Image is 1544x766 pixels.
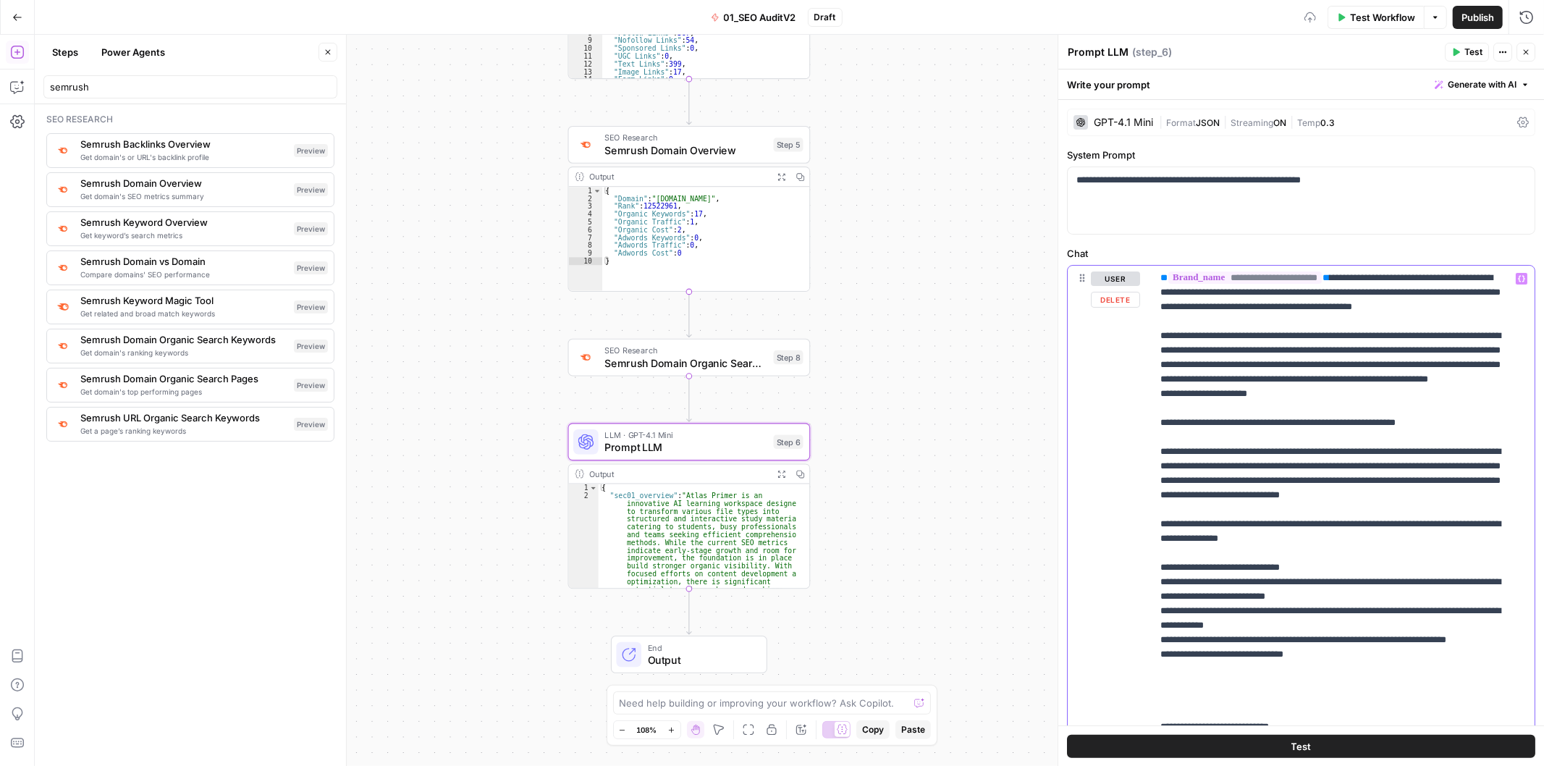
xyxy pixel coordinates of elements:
[1429,75,1535,94] button: Generate with AI
[294,144,328,157] div: Preview
[1320,117,1335,128] span: 0.3
[80,215,288,230] span: Semrush Keyword Overview
[1091,272,1140,286] button: user
[1220,114,1231,129] span: |
[1328,6,1424,29] button: Test Workflow
[80,230,288,241] span: Get keyword’s search metrics
[578,350,594,363] img: otu06fjiulrdwrqmbs7xihm55rg9
[1091,292,1140,308] button: Delete
[80,425,288,437] span: Get a page’s ranking keywords
[569,250,602,258] div: 9
[1445,43,1489,62] button: Test
[569,218,602,226] div: 5
[1350,10,1415,25] span: Test Workflow
[80,386,288,397] span: Get domain's top performing pages
[56,418,70,430] img: ey5lt04xp3nqzrimtu8q5fsyor3u
[569,211,602,219] div: 4
[569,76,602,84] div: 14
[604,429,767,441] span: LLM · GPT-4.1 Mini
[589,171,767,183] div: Output
[294,379,328,392] div: Preview
[1231,117,1273,128] span: Streaming
[1067,148,1535,162] label: System Prompt
[702,6,805,29] button: 01_SEO AuditV2
[294,183,328,196] div: Preview
[604,143,767,159] span: Semrush Domain Overview
[80,308,288,319] span: Get related and broad match keywords
[569,492,599,640] div: 2
[80,137,288,151] span: Semrush Backlinks Overview
[648,641,754,654] span: End
[569,257,602,265] div: 10
[1159,114,1166,129] span: |
[569,203,602,211] div: 3
[774,350,803,364] div: Step 8
[687,292,691,337] g: Edge from step_5 to step_8
[1448,78,1516,91] span: Generate with AI
[1273,117,1286,128] span: ON
[578,138,594,151] img: 4e4w6xi9sjogcjglmt5eorgxwtyu
[569,195,602,203] div: 2
[80,269,288,280] span: Compare domains' SEO performance
[569,37,602,45] div: 9
[294,300,328,313] div: Preview
[80,176,288,190] span: Semrush Domain Overview
[604,439,767,455] span: Prompt LLM
[593,187,602,195] span: Toggle code folding, rows 1 through 10
[569,242,602,250] div: 8
[1067,246,1535,261] label: Chat
[604,355,767,371] span: Semrush Domain Organic Search Pages
[568,636,811,673] div: EndOutput
[43,41,87,64] button: Steps
[1166,117,1196,128] span: Format
[1196,117,1220,128] span: JSON
[1453,6,1503,29] button: Publish
[569,187,602,195] div: 1
[569,52,602,60] div: 11
[1132,45,1172,59] span: ( step_6 )
[80,151,288,163] span: Get domain's or URL's backlink profile
[568,126,811,292] div: SEO ResearchSemrush Domain OverviewStep 5Output{ "Domain":"[DOMAIN_NAME]", "Rank":12522961, "Orga...
[774,138,803,151] div: Step 5
[901,723,925,736] span: Paste
[80,371,288,386] span: Semrush Domain Organic Search Pages
[569,226,602,234] div: 6
[687,79,691,124] g: Edge from step_3 to step_5
[80,293,288,308] span: Semrush Keyword Magic Tool
[687,376,691,421] g: Edge from step_8 to step_6
[569,484,599,492] div: 1
[569,45,602,53] div: 10
[1058,70,1544,99] div: Write your prompt
[1286,114,1297,129] span: |
[604,344,767,356] span: SEO Research
[648,652,754,668] span: Output
[294,222,328,235] div: Preview
[1094,117,1153,127] div: GPT-4.1 Mini
[56,261,70,274] img: zn8kcn4lc16eab7ly04n2pykiy7x
[80,254,288,269] span: Semrush Domain vs Domain
[56,340,70,352] img: p4kt2d9mz0di8532fmfgvfq6uqa0
[1461,10,1494,25] span: Publish
[856,720,890,739] button: Copy
[862,723,884,736] span: Copy
[56,144,70,156] img: 3lyvnidk9veb5oecvmize2kaffdg
[589,468,767,480] div: Output
[80,347,288,358] span: Get domain's ranking keywords
[1291,739,1312,754] span: Test
[568,423,811,589] div: LLM · GPT-4.1 MiniPrompt LLMStep 6Output{ "sec01_overview":"Atlas Primer is an innovative AI lear...
[294,261,328,274] div: Preview
[294,340,328,353] div: Preview
[895,720,931,739] button: Paste
[1067,735,1535,758] button: Test
[569,68,602,76] div: 13
[774,435,803,449] div: Step 6
[80,190,288,202] span: Get domain's SEO metrics summary
[687,589,691,634] g: Edge from step_6 to end
[80,332,288,347] span: Semrush Domain Organic Search Keywords
[56,300,70,314] img: 8a3tdog8tf0qdwwcclgyu02y995m
[724,10,796,25] span: 01_SEO AuditV2
[569,60,602,68] div: 12
[93,41,174,64] button: Power Agents
[1297,117,1320,128] span: Temp
[604,132,767,144] span: SEO Research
